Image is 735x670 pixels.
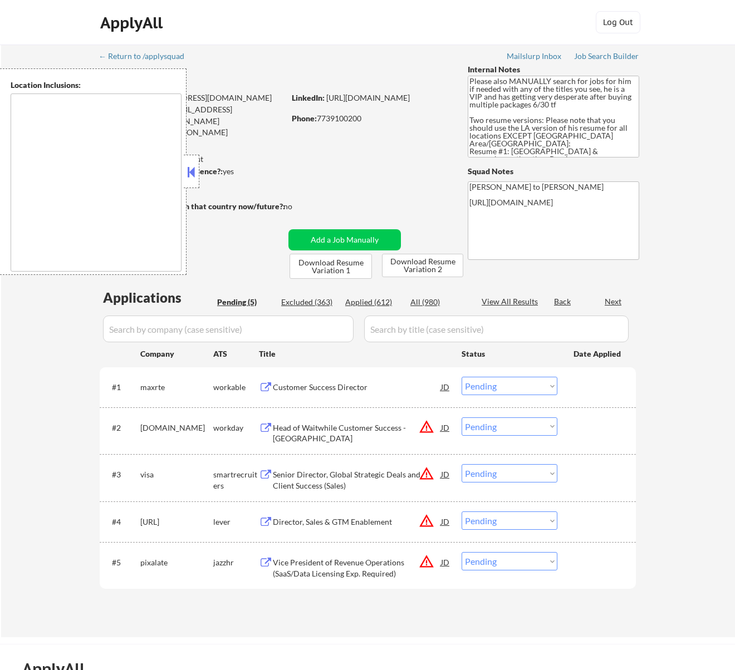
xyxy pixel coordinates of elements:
div: [PERSON_NAME] [100,72,329,86]
div: maxrte [140,382,213,393]
div: JD [440,464,451,484]
div: [URL] [140,516,213,528]
div: All (980) [410,297,466,308]
div: Internal Notes [468,64,639,75]
a: ← Return to /applysquad [99,52,195,63]
div: #2 [112,422,131,433]
div: #4 [112,516,131,528]
div: ← Return to /applysquad [99,52,195,60]
div: [DOMAIN_NAME] [140,422,213,433]
button: Log Out [596,11,640,33]
strong: Phone: [292,114,317,123]
div: Excluded (363) [281,297,337,308]
div: #1 [112,382,131,393]
div: workable [213,382,259,393]
div: Applied (612) [345,297,401,308]
button: Download Resume Variation 2 [382,254,463,277]
div: Company [140,348,213,359]
button: warning_amber [419,419,434,435]
button: warning_amber [419,513,434,529]
div: JD [440,511,451,531]
div: workday [213,422,259,433]
div: 7739100200 [292,113,449,124]
div: JD [440,417,451,437]
a: Mailslurp Inbox [507,52,562,63]
div: lever [213,516,259,528]
div: View All Results [482,296,541,307]
div: jazzhr [213,557,259,568]
div: visa [140,469,213,480]
div: smartrecruiters [213,469,259,491]
div: JD [440,552,451,572]
div: Status [462,343,557,363]
button: warning_amber [419,466,434,481]
button: Add a Job Manually [288,229,401,250]
div: #3 [112,469,131,480]
div: Squad Notes [468,166,639,177]
div: Back [554,296,572,307]
button: warning_amber [419,554,434,569]
div: Location Inclusions: [11,80,182,91]
div: ApplyAll [100,13,166,32]
div: Title [259,348,451,359]
div: Director, Sales & GTM Enablement [273,516,441,528]
div: Mailslurp Inbox [507,52,562,60]
strong: LinkedIn: [292,93,325,102]
div: Applications [103,291,213,304]
div: Next [605,296,623,307]
input: Search by title (case sensitive) [364,316,629,342]
div: Job Search Builder [574,52,639,60]
div: Vice President of Revenue Operations (SaaS/Data Licensing Exp. Required) [273,557,441,579]
div: #5 [112,557,131,568]
button: Download Resume Variation 1 [290,254,372,279]
div: Customer Success Director [273,382,441,393]
div: no [283,201,315,212]
div: pixalate [140,557,213,568]
div: ATS [213,348,259,359]
div: Date Applied [574,348,623,359]
div: JD [440,377,451,397]
div: Head of Waitwhile Customer Success - [GEOGRAPHIC_DATA] [273,422,441,444]
div: Pending (5) [217,297,273,308]
a: [URL][DOMAIN_NAME] [326,93,410,102]
input: Search by company (case sensitive) [103,316,354,342]
div: Senior Director, Global Strategic Deals and Client Success (Sales) [273,469,441,491]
